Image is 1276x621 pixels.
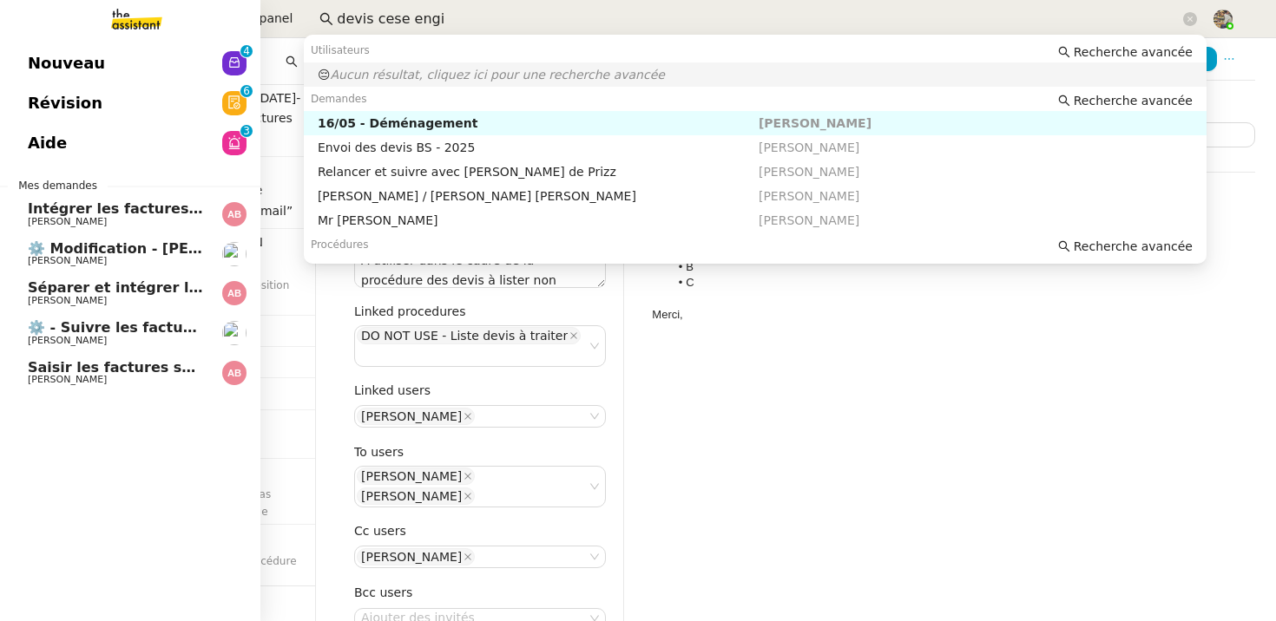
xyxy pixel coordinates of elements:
[28,335,107,346] span: [PERSON_NAME]
[240,125,253,137] nz-badge-sup: 3
[28,359,318,376] span: Saisir les factures sur ENERGYTRACK
[243,125,250,141] p: 3
[222,202,247,226] img: svg
[357,548,475,565] nz-select-item: Charles DA CONCEICAO
[361,468,462,484] div: [PERSON_NAME]
[318,68,331,82] span: 😔
[222,242,247,266] img: users%2FHIWaaSoTa5U8ssS5t403NQMyZZE3%2Favatar%2Fa4be050e-05fa-4f28-bbe7-e7e8e4788720
[357,487,475,505] nz-select-item: Anthony Bruley
[318,140,759,155] div: Envoi des devis BS - 2025
[354,524,406,538] label: Cc users
[331,68,665,82] span: Aucun résultat, cliquez ici pour une recherche avancée
[354,383,431,397] label: Linked users
[240,85,253,97] nz-badge-sup: 6
[222,281,247,305] img: svg
[28,319,320,336] span: ⚙️ - Suivre les factures d'exploitation
[357,467,475,485] nz-select-item: Pascal FISSIER
[759,213,859,227] span: [PERSON_NAME]
[1074,238,1193,255] span: Recherche avancée
[318,115,759,131] div: 16/05 - Déménagement
[28,200,350,217] span: Intégrer les factures dans ENERGYTRACK
[669,275,1255,291] li: C
[8,177,108,194] span: Mes demandes
[222,361,247,385] img: svg
[28,50,105,76] span: Nouveau
[361,409,462,424] div: [PERSON_NAME]
[28,90,102,116] span: Révision
[28,279,392,296] span: Séparer et intégrer les avoirs à ENERGYTRACK
[1214,10,1233,29] img: 388bd129-7e3b-4cb1-84b4-92a3d763e9b7
[759,116,871,130] span: [PERSON_NAME]
[92,235,263,269] span: TA - VOYAGE - PROPOSITION GLOBALE
[361,488,462,504] div: [PERSON_NAME]
[28,130,67,156] span: Aide
[361,328,568,343] div: DO NOT USE - Liste devis à traiter
[222,321,247,345] img: users%2FHIWaaSoTa5U8ssS5t403NQMyZZE3%2Favatar%2Fa4be050e-05fa-4f28-bbe7-e7e8e4788720
[759,189,859,203] span: [PERSON_NAME]
[354,585,412,599] label: Bcc users
[361,549,462,565] div: [PERSON_NAME]
[243,85,250,101] p: 6
[1074,43,1193,61] span: Recherche avancée
[759,141,859,154] span: [PERSON_NAME]
[318,188,759,204] div: [PERSON_NAME] / [PERSON_NAME] [PERSON_NAME]
[318,212,759,228] div: Mr [PERSON_NAME]
[652,307,1255,323] div: Merci,
[759,165,859,179] span: [PERSON_NAME]
[354,445,404,459] label: To users
[357,408,475,425] nz-select-item: Charles Da Conceicao
[28,216,107,227] span: [PERSON_NAME]
[28,295,107,306] span: [PERSON_NAME]
[357,327,581,344] nz-select-item: DO NOT USE - Liste devis à traiter
[318,164,759,180] div: Relancer et suivre avec [PERSON_NAME] de Prizz
[240,45,253,57] nz-badge-sup: 4
[354,304,465,318] label: Linked procedures
[243,45,250,61] p: 4
[337,8,1180,31] input: Rechercher
[28,255,107,266] span: [PERSON_NAME]
[28,374,107,385] span: [PERSON_NAME]
[1074,92,1193,109] span: Recherche avancée
[311,239,369,251] span: Procédures
[311,93,367,105] span: Demandes
[311,44,370,56] span: Utilisateurs
[28,240,569,257] span: ⚙️ Modification - [PERSON_NAME] et suivi des devis sur Energy Track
